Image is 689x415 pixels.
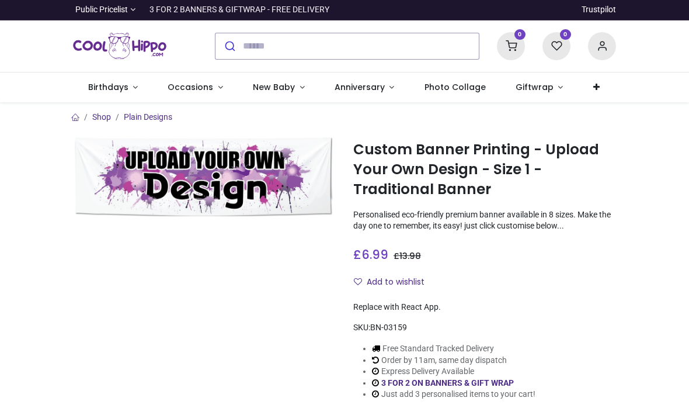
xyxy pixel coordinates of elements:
[516,81,554,93] span: Giftwrap
[582,4,616,16] a: Trustpilot
[372,355,535,366] li: Order by 11am, same day dispatch
[353,246,388,263] span: £
[153,72,238,103] a: Occasions
[92,112,111,122] a: Shop
[353,272,434,292] button: Add to wishlistAdd to wishlist
[73,72,153,103] a: Birthdays
[560,29,571,40] sup: 0
[253,81,295,93] span: New Baby
[88,81,128,93] span: Birthdays
[514,29,526,40] sup: 0
[124,112,172,122] a: Plain Designs
[238,72,320,103] a: New Baby
[370,323,407,332] span: BN-03159
[73,30,166,63] img: Cool Hippo
[399,250,421,262] span: 13.98
[497,40,525,50] a: 0
[354,278,362,286] i: Add to wishlist
[168,81,213,93] span: Occasions
[335,81,385,93] span: Anniversary
[319,72,409,103] a: Anniversary
[353,302,616,313] div: Replace with React App.
[500,72,578,103] a: Giftwrap
[73,4,135,16] a: Public Pricelist
[394,250,421,262] span: £
[353,209,616,232] p: Personalised eco-friendly premium banner available in 8 sizes. Make the day one to remember, its ...
[361,246,388,263] span: 6.99
[381,378,514,388] a: 3 FOR 2 ON BANNERS & GIFT WRAP
[542,40,570,50] a: 0
[353,140,616,200] h1: Custom Banner Printing - Upload Your Own Design - Size 1 - Traditional Banner
[353,322,616,334] div: SKU:
[75,4,128,16] span: Public Pricelist
[73,30,166,63] a: Logo of Cool Hippo
[215,33,243,59] button: Submit
[372,343,535,355] li: Free Standard Tracked Delivery
[424,81,486,93] span: Photo Collage
[372,389,535,400] li: Just add 3 personalised items to your cart!
[149,4,329,16] div: 3 FOR 2 BANNERS & GIFTWRAP - FREE DELIVERY
[73,137,336,216] img: Custom Banner Printing - Upload Your Own Design - Size 1 - Traditional Banner
[372,366,535,378] li: Express Delivery Available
